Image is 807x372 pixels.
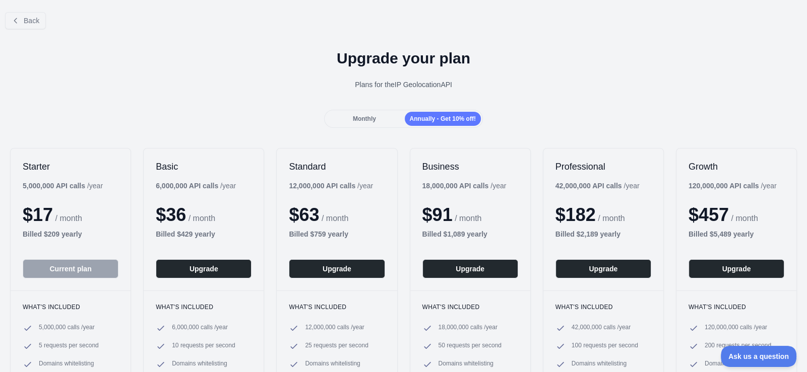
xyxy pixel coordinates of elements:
[555,161,651,173] h2: Professional
[410,115,476,122] span: Annually - Get 10% off!
[721,346,797,367] iframe: Toggle Customer Support
[422,161,518,173] h2: Business
[353,115,376,122] span: Monthly
[289,161,385,173] h2: Standard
